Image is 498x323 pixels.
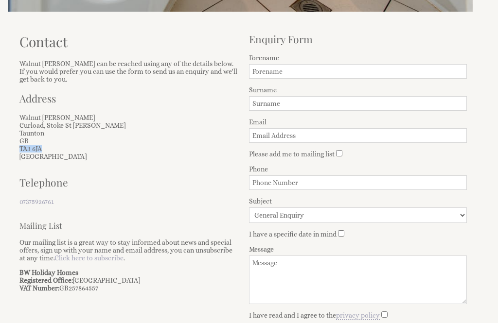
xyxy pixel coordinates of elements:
h2: Telephone [19,175,117,189]
strong: Registered Office: [19,276,73,284]
input: Surname [249,96,467,111]
input: Forename [249,64,467,79]
h3: Mailing List [19,220,237,231]
p: Walnut [PERSON_NAME] can be reached using any of the details below. If you would prefer you can u... [19,60,237,83]
label: Email [249,118,467,126]
h2: Address [19,91,237,105]
label: Message [249,245,467,253]
input: Phone Number [249,175,467,190]
h1: Contact [19,33,237,51]
strong: VAT Number: [19,284,59,292]
label: Subject [249,197,467,205]
label: Forename [249,54,467,62]
label: Phone [249,165,467,173]
a: Click here to subscribe [54,254,124,262]
h2: Enquiry Form [249,32,467,46]
label: I have a specific date in mind [249,230,337,238]
label: Surname [249,86,467,94]
input: Email Address [249,128,467,143]
p: Our mailing list is a great way to stay informed about news and special offers, sign up with your... [19,238,237,262]
p: [GEOGRAPHIC_DATA] GB257864557 [19,269,237,292]
label: Please add me to mailing list [249,150,335,158]
strong: BW Holiday Homes [19,269,78,276]
p: Walnut [PERSON_NAME] Curload, Stoke St [PERSON_NAME] Taunton GB TA3 6JA [GEOGRAPHIC_DATA] [19,114,237,160]
label: I have read and I agree to the [249,311,380,319]
a: privacy policy [336,311,380,320]
a: 07375926761 [19,198,54,205]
